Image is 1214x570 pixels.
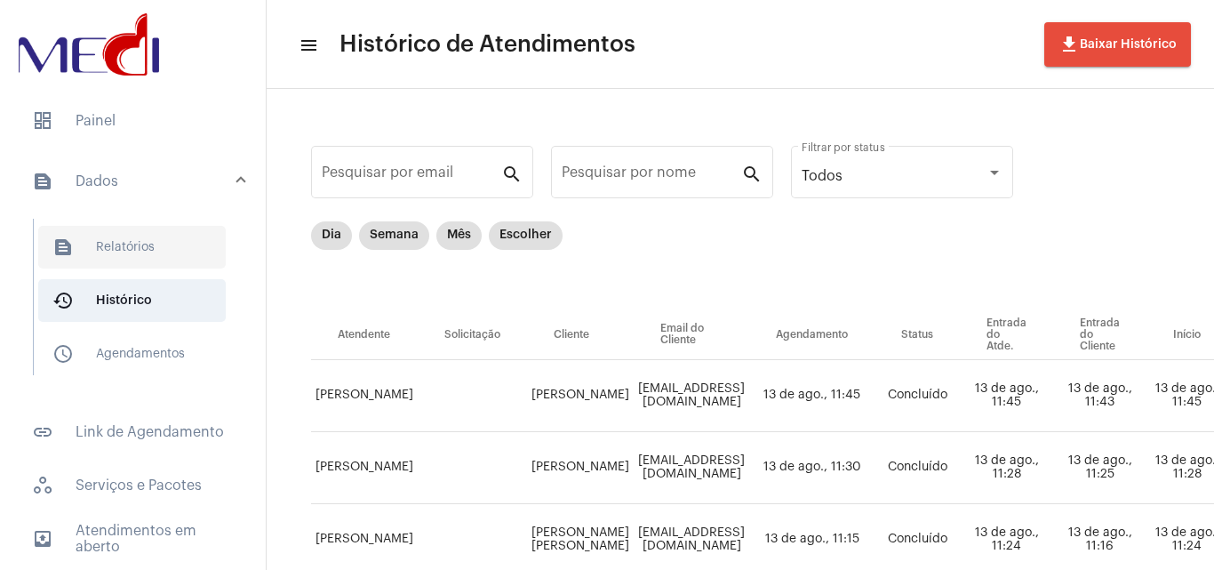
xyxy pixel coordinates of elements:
input: Pesquisar por email [322,168,501,184]
mat-icon: sidenav icon [52,343,74,365]
th: Cliente [527,310,634,360]
span: Relatórios [38,226,226,269]
td: 13 de ago., 11:43 [1053,360,1146,432]
td: Concluído [875,360,960,432]
mat-icon: search [741,163,763,184]
span: Atendimentos em aberto [18,518,248,560]
td: [PERSON_NAME] [311,360,418,432]
input: Pesquisar por nome [562,168,741,184]
th: Status [875,310,960,360]
td: [PERSON_NAME] [527,360,634,432]
mat-expansion-panel-header: sidenav iconDados [11,153,266,210]
td: Concluído [875,432,960,504]
mat-chip: Escolher [489,221,563,250]
span: Todos [802,169,843,183]
div: sidenav iconDados [11,210,266,400]
td: 13 de ago., 11:25 [1053,432,1146,504]
th: Solicitação [418,310,527,360]
td: 13 de ago., 11:45 [960,360,1053,432]
mat-icon: sidenav icon [32,171,53,192]
button: Baixar Histórico [1044,22,1191,67]
th: Email do Cliente [634,310,749,360]
td: 13 de ago., 11:28 [960,432,1053,504]
mat-panel-title: Dados [32,171,237,192]
mat-chip: Semana [359,221,429,250]
td: [PERSON_NAME] [527,432,634,504]
span: Serviços e Pacotes [18,464,248,507]
span: Histórico [38,279,226,322]
td: 13 de ago., 11:45 [749,360,875,432]
td: [EMAIL_ADDRESS][DOMAIN_NAME] [634,432,749,504]
td: [EMAIL_ADDRESS][DOMAIN_NAME] [634,360,749,432]
td: 13 de ago., 11:30 [749,432,875,504]
mat-icon: file_download [1058,34,1080,55]
mat-icon: sidenav icon [52,290,74,311]
th: Entrada do Cliente [1053,310,1146,360]
mat-icon: sidenav icon [32,528,53,550]
mat-icon: sidenav icon [52,237,74,258]
mat-icon: search [501,163,523,184]
span: sidenav icon [32,475,53,496]
span: Histórico de Atendimentos [339,30,635,59]
img: d3a1b5fa-500b-b90f-5a1c-719c20e9830b.png [14,9,164,80]
span: Agendamentos [38,333,226,375]
th: Atendente [311,310,418,360]
td: [PERSON_NAME] [311,432,418,504]
mat-icon: sidenav icon [32,421,53,443]
th: Entrada do Atde. [960,310,1053,360]
mat-icon: sidenav icon [299,35,316,56]
span: Painel [18,100,248,142]
th: Agendamento [749,310,875,360]
mat-chip: Mês [436,221,482,250]
mat-chip: Dia [311,221,352,250]
span: sidenav icon [32,110,53,132]
span: Link de Agendamento [18,411,248,454]
span: Baixar Histórico [1058,38,1177,51]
